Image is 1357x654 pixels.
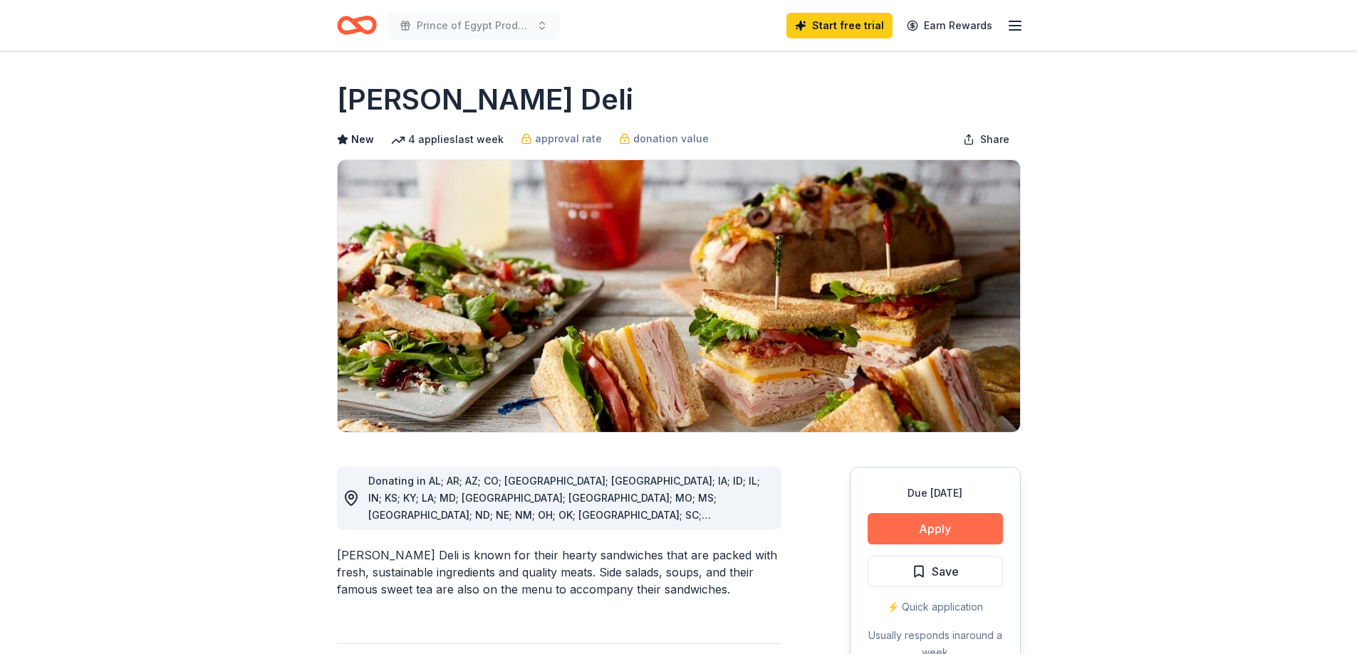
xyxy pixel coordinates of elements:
a: Earn Rewards [898,13,1001,38]
a: Home [337,9,377,42]
button: Save [868,556,1003,587]
button: Prince of Egypt Production [388,11,559,40]
span: Share [980,131,1009,148]
span: New [351,131,374,148]
span: Prince of Egypt Production [417,17,531,34]
div: Due [DATE] [868,485,1003,502]
img: Image for McAlister's Deli [338,160,1020,432]
div: ⚡️ Quick application [868,598,1003,616]
span: Save [932,562,959,581]
a: donation value [619,130,709,147]
h1: [PERSON_NAME] Deli [337,80,633,120]
span: donation value [633,130,709,147]
a: Start free trial [786,13,893,38]
div: [PERSON_NAME] Deli is known for their hearty sandwiches that are packed with fresh, sustainable i... [337,547,781,598]
span: approval rate [535,130,602,147]
a: approval rate [521,130,602,147]
button: Share [952,125,1021,154]
button: Apply [868,513,1003,544]
span: Donating in AL; AR; AZ; CO; [GEOGRAPHIC_DATA]; [GEOGRAPHIC_DATA]; IA; ID; IL; IN; KS; KY; LA; MD;... [368,475,760,538]
div: 4 applies last week [391,131,504,148]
